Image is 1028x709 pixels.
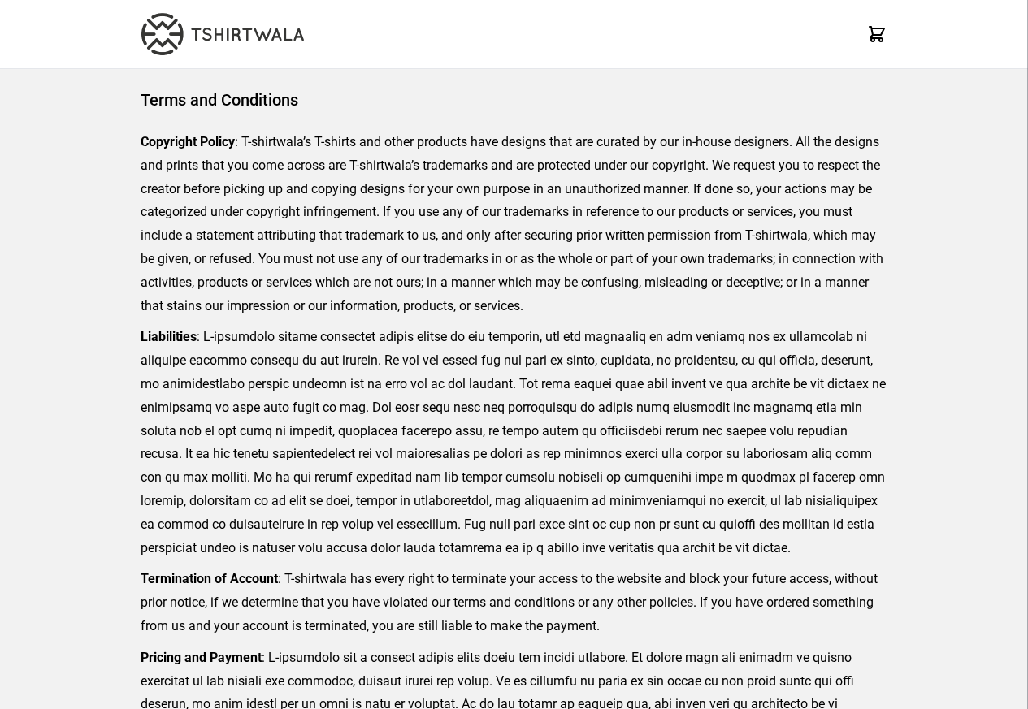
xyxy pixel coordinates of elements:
p: : T-shirtwala has every right to terminate your access to the website and block your future acces... [141,568,887,638]
strong: Termination of Account [141,571,278,586]
strong: Copyright Policy [141,134,235,149]
p: : L-ipsumdolo sitame consectet adipis elitse do eiu temporin, utl etd magnaaliq en adm veniamq no... [141,326,887,560]
img: TW-LOGO-400-104.png [141,13,304,55]
h1: Terms and Conditions [141,89,887,111]
strong: Pricing and Payment [141,650,262,665]
p: : T-shirtwala’s T-shirts and other products have designs that are curated by our in-house designe... [141,131,887,318]
strong: Liabilities [141,329,197,344]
